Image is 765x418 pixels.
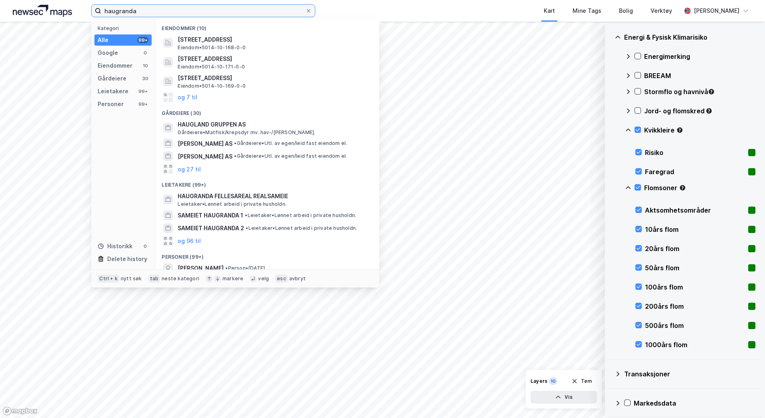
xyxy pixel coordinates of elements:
[178,44,246,51] span: Eiendom • 5014-10-168-0-0
[245,212,356,219] span: Leietaker • Lønnet arbeid i private husholdn.
[98,61,132,70] div: Eiendommer
[178,191,370,201] span: HAUGRANDA FELLESAREAL REALSAMEIE
[178,83,246,89] span: Eiendom • 5014-10-169-0-0
[246,225,357,231] span: Leietaker • Lønnet arbeid i private husholdn.
[142,62,148,69] div: 10
[178,263,224,273] span: [PERSON_NAME]
[645,301,745,311] div: 200års flom
[178,223,244,233] span: SAMEIET HAUGRANDA 2
[101,5,305,17] input: Søk på adresse, matrikkel, gårdeiere, leietakere eller personer
[98,74,126,83] div: Gårdeiere
[98,241,132,251] div: Historikk
[234,153,347,159] span: Gårdeiere • Utl. av egen/leid fast eiendom el.
[142,75,148,82] div: 30
[708,88,715,95] div: Tooltip anchor
[645,205,745,215] div: Aktsomhetsområder
[178,201,286,207] span: Leietaker • Lønnet arbeid i private husholdn.
[148,275,160,283] div: tab
[178,64,245,70] span: Eiendom • 5014-10-171-0-0
[544,6,555,16] div: Kart
[98,86,128,96] div: Leietakere
[566,375,597,388] button: Tøm
[225,265,265,271] span: Person • [DATE]
[107,254,147,264] div: Delete history
[98,25,152,31] div: Kategori
[645,167,745,177] div: Faregrad
[624,369,755,379] div: Transaksjoner
[275,275,288,283] div: esc
[178,35,370,44] span: [STREET_ADDRESS]
[155,247,379,262] div: Personer (99+)
[162,275,199,282] div: neste kategori
[178,92,197,102] button: og 7 til
[645,225,745,234] div: 10års flom
[225,265,228,271] span: •
[644,87,755,96] div: Stormflo og havnivå
[137,88,148,94] div: 99+
[98,275,119,283] div: Ctrl + k
[234,140,347,147] span: Gårdeiere • Utl. av egen/leid fast eiendom el.
[645,340,745,350] div: 1000års flom
[13,5,72,17] img: logo.a4113a55bc3d86da70a041830d287a7e.svg
[258,275,269,282] div: velg
[634,398,755,408] div: Markedsdata
[137,101,148,107] div: 99+
[644,71,755,80] div: BREEAM
[234,153,236,159] span: •
[549,377,557,385] div: 10
[245,212,247,218] span: •
[234,140,236,146] span: •
[155,175,379,190] div: Leietakere (99+)
[645,148,745,157] div: Risiko
[624,32,755,42] div: Energi & Fysisk Klimarisiko
[573,6,601,16] div: Mine Tags
[155,19,379,33] div: Eiendommer (10)
[178,152,232,161] span: [PERSON_NAME] AS
[142,50,148,56] div: 0
[645,244,745,253] div: 20års flom
[725,380,765,418] div: Kontrollprogram for chat
[676,127,683,134] div: Tooltip anchor
[178,73,370,83] span: [STREET_ADDRESS]
[645,321,745,330] div: 500års flom
[644,52,755,61] div: Energimerking
[705,107,713,115] div: Tooltip anchor
[651,6,672,16] div: Verktøy
[178,211,243,220] span: SAMEIET HAUGRANDA 1
[222,275,243,282] div: markere
[644,183,755,193] div: Flomsoner
[644,106,755,116] div: Jord- og flomskred
[645,282,745,292] div: 100års flom
[98,48,118,58] div: Google
[98,99,124,109] div: Personer
[645,263,745,273] div: 50års flom
[178,236,201,246] button: og 96 til
[137,37,148,43] div: 99+
[142,243,148,249] div: 0
[619,6,633,16] div: Bolig
[531,391,597,404] button: Vis
[121,275,142,282] div: nytt søk
[98,35,108,45] div: Alle
[246,225,248,231] span: •
[178,164,201,174] button: og 27 til
[178,129,315,136] span: Gårdeiere • Matfisk/krepsdyr mv. hav-/[PERSON_NAME].
[725,380,765,418] iframe: Chat Widget
[679,184,686,191] div: Tooltip anchor
[178,139,232,149] span: [PERSON_NAME] AS
[644,125,755,135] div: Kvikkleire
[531,378,547,384] div: Layers
[178,54,370,64] span: [STREET_ADDRESS]
[155,104,379,118] div: Gårdeiere (30)
[289,275,306,282] div: avbryt
[178,120,370,129] span: HAUGLAND GRUPPEN AS
[694,6,739,16] div: [PERSON_NAME]
[2,406,38,416] a: Mapbox homepage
